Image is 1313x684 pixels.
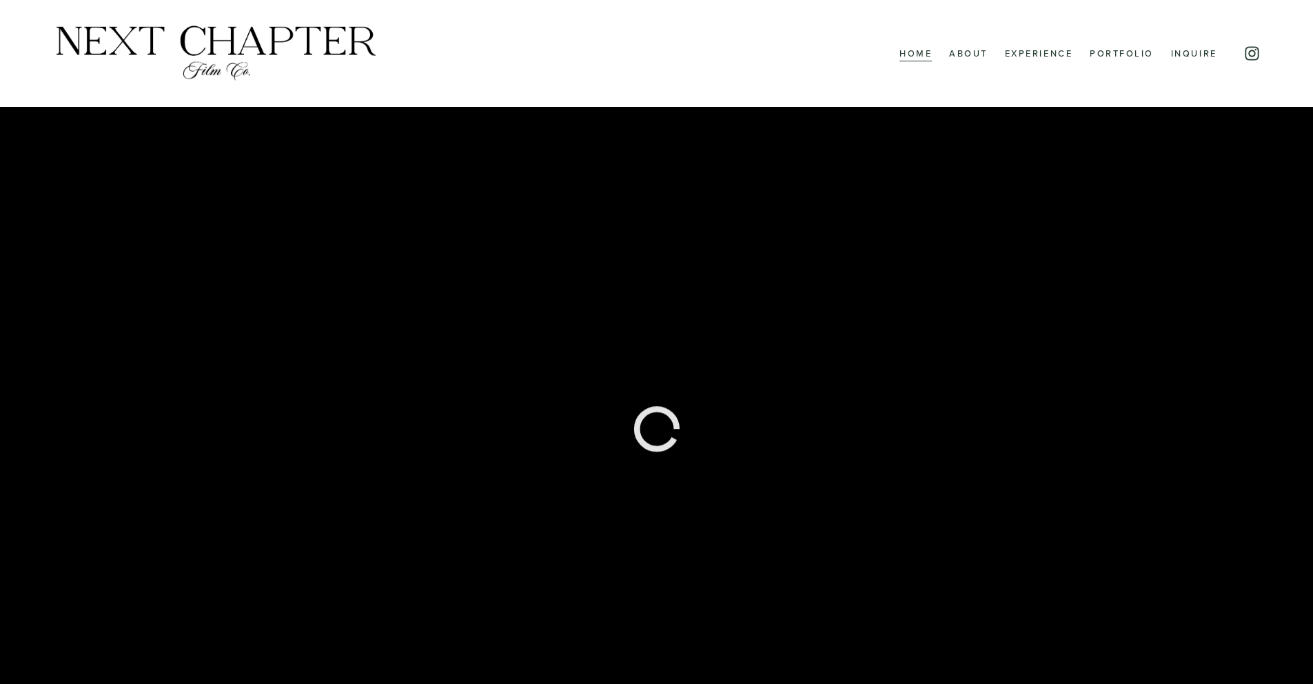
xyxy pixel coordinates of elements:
[1243,45,1261,62] a: Instagram
[899,44,932,62] a: Home
[1090,44,1154,62] a: Portfolio
[949,44,988,62] a: About
[1171,44,1217,62] a: Inquire
[1005,44,1073,62] a: Experience
[52,23,380,83] img: Next Chapter Film Co.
